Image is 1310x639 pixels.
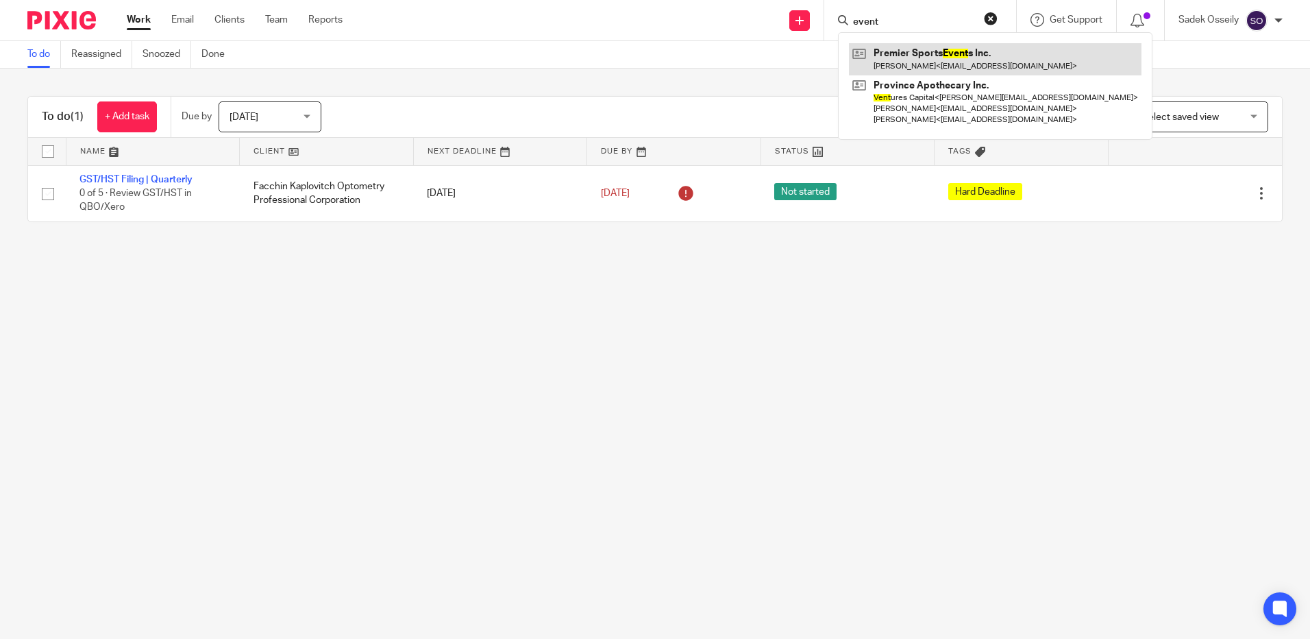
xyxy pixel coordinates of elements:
p: Sadek Osseily [1178,13,1239,27]
a: Clients [214,13,245,27]
span: Select saved view [1142,112,1219,122]
a: Team [265,13,288,27]
h1: To do [42,110,84,124]
input: Search [852,16,975,29]
span: Not started [774,183,837,200]
a: + Add task [97,101,157,132]
button: Clear [984,12,998,25]
img: svg%3E [1246,10,1268,32]
span: 0 of 5 · Review GST/HST in QBO/Xero [79,189,192,213]
span: Get Support [1050,15,1102,25]
td: [DATE] [413,165,587,221]
a: Done [201,41,235,68]
span: (1) [71,111,84,122]
a: Reassigned [71,41,132,68]
a: Work [127,13,151,27]
a: Email [171,13,194,27]
span: Hard Deadline [948,183,1022,200]
p: Due by [182,110,212,123]
a: GST/HST Filing | Quarterly [79,175,193,184]
span: Tags [948,147,972,155]
img: Pixie [27,11,96,29]
span: [DATE] [230,112,258,122]
a: To do [27,41,61,68]
span: [DATE] [601,189,630,198]
a: Snoozed [143,41,191,68]
td: Facchin Kaplovitch Optometry Professional Corporation [240,165,414,221]
a: Reports [308,13,343,27]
